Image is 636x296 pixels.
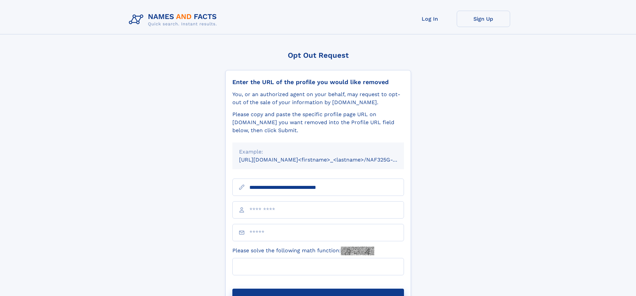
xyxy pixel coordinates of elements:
div: Opt Out Request [225,51,411,59]
div: Example: [239,148,397,156]
a: Sign Up [457,11,510,27]
small: [URL][DOMAIN_NAME]<firstname>_<lastname>/NAF325G-xxxxxxxx [239,157,417,163]
img: Logo Names and Facts [126,11,222,29]
div: Enter the URL of the profile you would like removed [232,78,404,86]
div: You, or an authorized agent on your behalf, may request to opt-out of the sale of your informatio... [232,90,404,106]
label: Please solve the following math function: [232,247,374,255]
a: Log In [403,11,457,27]
div: Please copy and paste the specific profile page URL on [DOMAIN_NAME] you want removed into the Pr... [232,110,404,134]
